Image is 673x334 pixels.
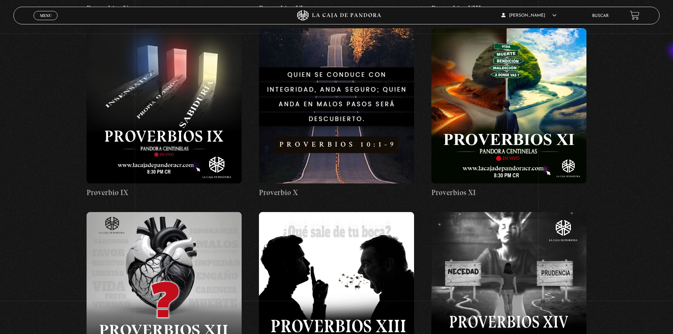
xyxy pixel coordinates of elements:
[87,187,242,198] h4: Proverbio IX
[431,28,586,198] a: Proverbios XI
[40,13,52,18] span: Menu
[431,3,586,14] h4: Proverbios VIII
[37,19,54,24] span: Cerrar
[431,187,586,198] h4: Proverbios XI
[87,28,242,198] a: Proverbio IX
[259,187,414,198] h4: Proverbio X
[259,3,414,14] h4: Proverbios VI
[259,28,414,198] a: Proverbio X
[630,11,639,20] a: View your shopping cart
[592,14,609,18] a: Buscar
[501,13,556,18] span: [PERSON_NAME]
[87,3,242,14] h4: Proverbios V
